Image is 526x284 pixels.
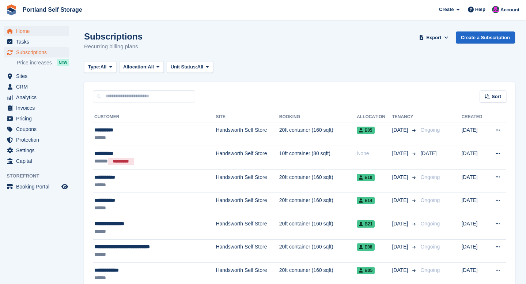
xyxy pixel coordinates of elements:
[101,63,107,71] span: All
[84,31,143,41] h1: Subscriptions
[279,216,357,240] td: 20ft container (160 sqft)
[148,63,154,71] span: All
[16,47,60,57] span: Subscriptions
[119,61,164,73] button: Allocation: All
[392,173,409,181] span: [DATE]
[461,193,487,216] td: [DATE]
[4,135,69,145] a: menu
[216,123,279,146] td: Handsworth Self Store
[357,243,374,251] span: E08
[439,6,454,13] span: Create
[500,6,519,14] span: Account
[4,145,69,156] a: menu
[16,103,60,113] span: Invoices
[197,63,204,71] span: All
[426,34,441,41] span: Export
[461,169,487,193] td: [DATE]
[17,59,69,67] a: Price increases NEW
[461,146,487,170] td: [DATE]
[216,216,279,240] td: Handsworth Self Store
[492,6,499,13] img: David Baker
[6,4,17,15] img: stora-icon-8386f47178a22dfd0bd8f6a31ec36ba5ce8667c1dd55bd0f319d3a0aa187defe.svg
[357,111,392,123] th: Allocation
[4,92,69,102] a: menu
[16,113,60,124] span: Pricing
[420,174,440,180] span: Ongoing
[16,145,60,156] span: Settings
[123,63,148,71] span: Allocation:
[420,267,440,273] span: Ongoing
[279,169,357,193] td: 20ft container (160 sqft)
[4,124,69,134] a: menu
[16,124,60,134] span: Coupons
[4,71,69,81] a: menu
[4,103,69,113] a: menu
[357,220,375,228] span: B21
[279,193,357,216] td: 20ft container (160 sqft)
[60,182,69,191] a: Preview store
[475,6,485,13] span: Help
[4,182,69,192] a: menu
[420,197,440,203] span: Ongoing
[357,267,375,274] span: B05
[171,63,197,71] span: Unit Status:
[279,123,357,146] td: 20ft container (160 sqft)
[93,111,216,123] th: Customer
[279,146,357,170] td: 10ft container (80 sqft)
[392,126,409,134] span: [DATE]
[456,31,515,44] a: Create a Subscription
[420,127,440,133] span: Ongoing
[84,42,143,51] p: Recurring billing plans
[16,26,60,36] span: Home
[461,123,487,146] td: [DATE]
[57,59,69,66] div: NEW
[17,59,52,66] span: Price increases
[16,135,60,145] span: Protection
[420,244,440,250] span: Ongoing
[392,111,417,123] th: Tenancy
[16,71,60,81] span: Sites
[279,239,357,263] td: 20ft container (160 sqft)
[16,182,60,192] span: Booking Portal
[392,243,409,251] span: [DATE]
[492,93,501,100] span: Sort
[4,37,69,47] a: menu
[392,197,409,204] span: [DATE]
[16,92,60,102] span: Analytics
[216,193,279,216] td: Handsworth Self Store
[357,174,374,181] span: E10
[4,26,69,36] a: menu
[461,111,487,123] th: Created
[418,31,450,44] button: Export
[392,266,409,274] span: [DATE]
[420,150,436,156] span: [DATE]
[16,156,60,166] span: Capital
[420,221,440,227] span: Ongoing
[20,4,85,16] a: Portland Self Storage
[357,127,374,134] span: E05
[357,197,374,204] span: E14
[216,111,279,123] th: Site
[167,61,213,73] button: Unit Status: All
[16,82,60,92] span: CRM
[216,239,279,263] td: Handsworth Self Store
[279,111,357,123] th: Booking
[392,150,409,157] span: [DATE]
[4,82,69,92] a: menu
[84,61,116,73] button: Type: All
[4,47,69,57] a: menu
[4,156,69,166] a: menu
[4,113,69,124] a: menu
[392,220,409,228] span: [DATE]
[461,216,487,240] td: [DATE]
[16,37,60,47] span: Tasks
[88,63,101,71] span: Type:
[461,239,487,263] td: [DATE]
[216,169,279,193] td: Handsworth Self Store
[357,150,392,157] div: None
[7,172,73,180] span: Storefront
[216,146,279,170] td: Handsworth Self Store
